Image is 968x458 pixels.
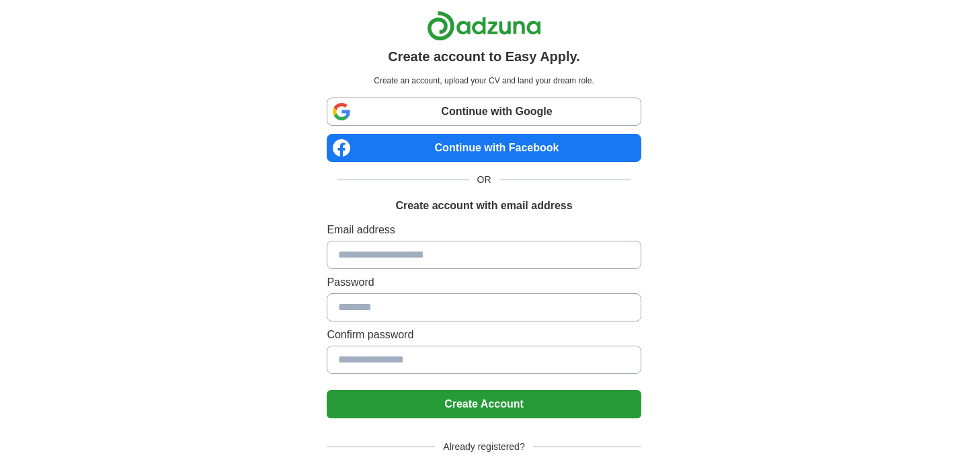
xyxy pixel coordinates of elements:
span: OR [469,173,499,187]
a: Continue with Facebook [327,134,641,162]
span: Already registered? [435,440,532,454]
button: Create Account [327,390,641,418]
p: Create an account, upload your CV and land your dream role. [329,75,638,87]
h1: Create account to Easy Apply. [388,46,580,67]
img: Adzuna logo [427,11,541,41]
label: Confirm password [327,327,641,343]
label: Password [327,274,641,291]
label: Email address [327,222,641,238]
a: Continue with Google [327,98,641,126]
h1: Create account with email address [395,198,572,214]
